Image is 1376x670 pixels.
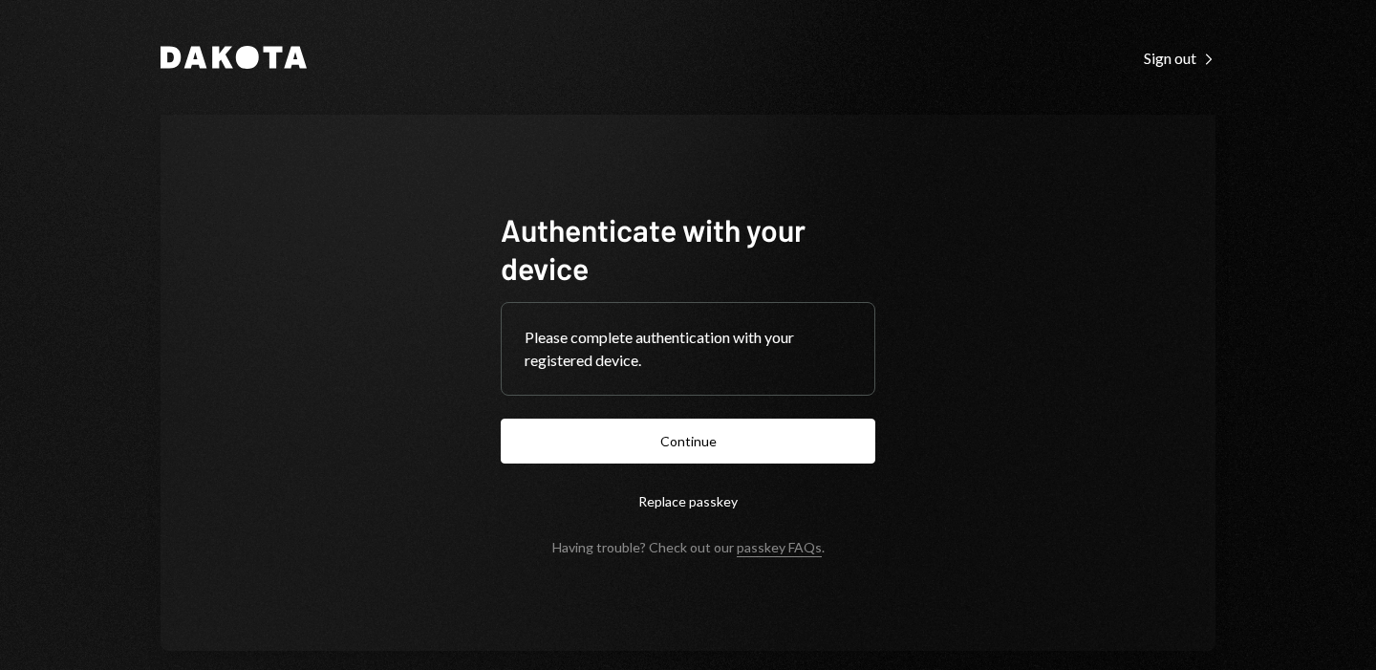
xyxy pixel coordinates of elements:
[737,539,822,557] a: passkey FAQs
[1144,49,1215,68] div: Sign out
[501,419,875,464] button: Continue
[1144,47,1215,68] a: Sign out
[525,326,851,372] div: Please complete authentication with your registered device.
[501,479,875,524] button: Replace passkey
[552,539,825,555] div: Having trouble? Check out our .
[501,210,875,287] h1: Authenticate with your device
